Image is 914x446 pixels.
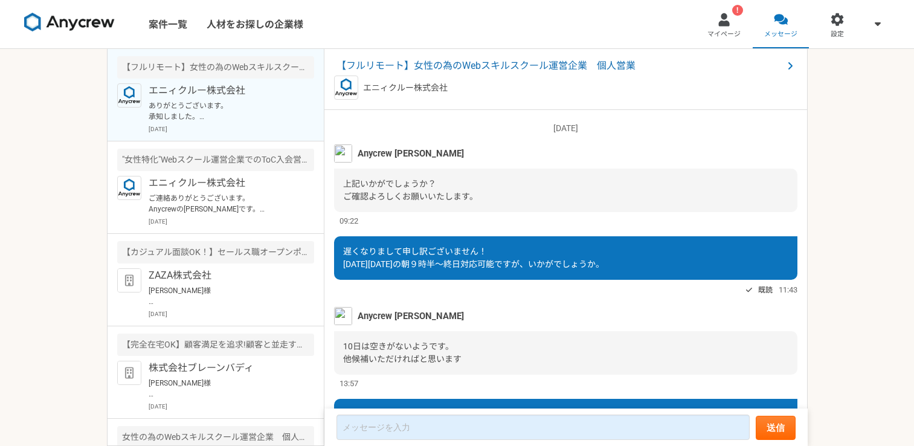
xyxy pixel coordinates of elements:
img: S__5267474.jpg [334,144,352,163]
p: ZAZA株式会社 [149,268,298,283]
p: ご連絡ありがとうございます。 Anycrewの[PERSON_NAME]です。 クライアント様が、競合にあたる会社での業務を禁止にされておりますので、オファーをいただいた際は、契約を終了できるタ... [149,193,298,215]
p: エニィクルー株式会社 [149,176,298,190]
button: 送信 [756,416,796,440]
span: 【フルリモート】女性の為のWebスキルスクール運営企業 個人営業 [336,59,783,73]
p: [DATE] [149,402,314,411]
span: Anycrew [PERSON_NAME] [358,147,464,160]
span: Anycrew [PERSON_NAME] [358,309,464,323]
p: ありがとうございます。 承知しました。 引き続きよろしくお願い申し上げます。 [149,100,298,122]
img: logo_text_blue_01.png [117,83,141,108]
img: 8DqYSo04kwAAAAASUVORK5CYII= [24,13,115,32]
span: マイページ [707,30,741,39]
p: エニィクルー株式会社 [149,83,298,98]
img: logo_text_blue_01.png [117,176,141,200]
img: default_org_logo-42cde973f59100197ec2c8e796e4974ac8490bb5b08a0eb061ff975e4574aa76.png [117,268,141,292]
span: 既読 [758,283,773,297]
p: [DATE] [334,122,797,135]
img: logo_text_blue_01.png [334,76,358,100]
p: [PERSON_NAME]様 ご返信ありがとうございます。 ご興味をお寄せいただいているのに、このような回答となり恐縮です。 大変恐れ入りますが、本日の面談はキャンセルとさせていただきます。 ま... [149,285,298,307]
span: 遅くなりまして申し訳ございません！ [DATE][DATE]の朝９時半～終日対応可能ですが、いかがでしょうか。 [343,247,604,269]
span: 上記いかがでしょうか？ ご確認よろしくお願いいたします。 [343,179,478,201]
span: メッセージ [764,30,797,39]
p: [DATE] [149,309,314,318]
div: 【カジュアル面談OK！】セールス職オープンポジション【未経験〜リーダー候補対象】 [117,241,314,263]
p: 株式会社ブレーンバディ [149,361,298,375]
img: S__5267474.jpg [334,307,352,325]
span: 11:43 [779,284,797,296]
div: ! [732,5,743,16]
div: 【完全在宅OK】顧客満足を追求!顧客と並走するCS募集! [117,334,314,356]
img: default_org_logo-42cde973f59100197ec2c8e796e4974ac8490bb5b08a0eb061ff975e4574aa76.png [117,361,141,385]
span: 10日は空きがないようです。 他候補いただければと思います [343,341,462,364]
p: [DATE] [149,124,314,134]
div: "女性特化"Webスクール運営企業でのToC入会営業（フルリモート可） [117,149,314,171]
p: エニィクルー株式会社 [363,82,448,94]
div: 【フルリモート】女性の為のWebスキルスクール運営企業 個人営業 [117,56,314,79]
span: 設定 [831,30,844,39]
p: [DATE] [149,217,314,226]
span: 13:57 [340,378,358,389]
span: 09:22 [340,215,358,227]
p: [PERSON_NAME]様 この度は数ある企業の中から弊社求人にご応募いただき誠にありがとうございます。 ブレーンバディ採用担当です。 誠に残念ではございますが、今回はご期待に添えない結果とな... [149,378,298,399]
